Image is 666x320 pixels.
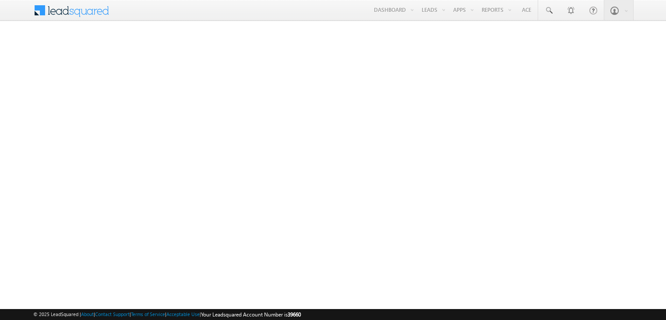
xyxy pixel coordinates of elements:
[166,311,200,317] a: Acceptable Use
[81,311,94,317] a: About
[131,311,165,317] a: Terms of Service
[33,310,301,319] span: © 2025 LeadSquared | | | | |
[95,311,130,317] a: Contact Support
[201,311,301,318] span: Your Leadsquared Account Number is
[288,311,301,318] span: 39660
